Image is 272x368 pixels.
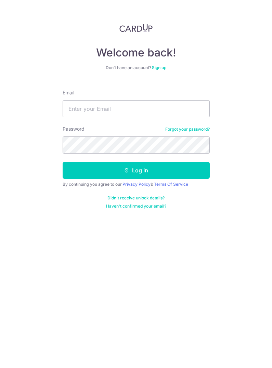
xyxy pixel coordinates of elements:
[154,182,188,187] a: Terms Of Service
[63,100,210,117] input: Enter your Email
[63,126,85,132] label: Password
[63,162,210,179] button: Log in
[106,203,166,209] a: Haven't confirmed your email?
[122,182,151,187] a: Privacy Policy
[63,46,210,60] h4: Welcome back!
[63,89,74,96] label: Email
[63,65,210,70] div: Don’t have an account?
[165,127,210,132] a: Forgot your password?
[107,195,165,201] a: Didn't receive unlock details?
[63,182,210,187] div: By continuing you agree to our &
[119,24,153,32] img: CardUp Logo
[152,65,166,70] a: Sign up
